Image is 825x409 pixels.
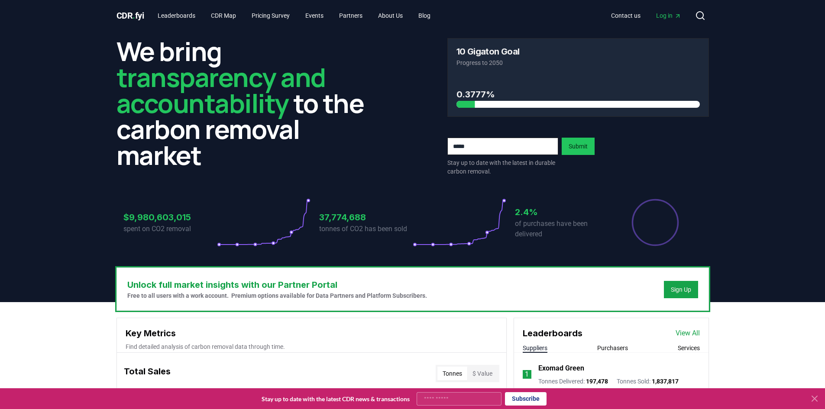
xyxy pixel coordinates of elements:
p: Tonnes Sold : [617,377,679,386]
nav: Main [604,8,688,23]
a: Sign Up [671,285,691,294]
a: Exomad Green [538,363,584,374]
a: CDR.fyi [116,10,144,22]
a: Contact us [604,8,647,23]
h3: Unlock full market insights with our Partner Portal [127,278,427,291]
p: Free to all users with a work account. Premium options available for Data Partners and Platform S... [127,291,427,300]
a: Log in [649,8,688,23]
p: Stay up to date with the latest in durable carbon removal. [447,158,558,176]
p: Progress to 2050 [456,58,700,67]
h3: Leaderboards [523,327,582,340]
a: About Us [371,8,410,23]
div: Percentage of sales delivered [631,198,679,247]
h3: 2.4% [515,206,608,219]
span: Log in [656,11,681,20]
p: Find detailed analysis of carbon removal data through time. [126,342,498,351]
a: CDR Map [204,8,243,23]
button: $ Value [467,367,498,380]
a: Leaderboards [151,8,202,23]
h3: $9,980,603,015 [123,211,217,224]
h3: 0.3777% [456,88,700,101]
a: Blog [411,8,437,23]
p: spent on CO2 removal [123,224,217,234]
button: Services [678,344,700,352]
button: Submit [562,138,595,155]
a: Pricing Survey [245,8,297,23]
button: Sign Up [664,281,698,298]
a: View All [676,328,700,338]
h2: We bring to the carbon removal market [116,38,378,168]
span: 197,478 [586,378,608,385]
h3: Total Sales [124,365,171,382]
p: tonnes of CO2 has been sold [319,224,413,234]
span: 1,837,817 [652,378,679,385]
span: CDR fyi [116,10,144,21]
p: Tonnes Delivered : [538,377,608,386]
a: Partners [332,8,369,23]
button: Purchasers [597,344,628,352]
button: Tonnes [437,367,467,380]
button: Suppliers [523,344,547,352]
p: of purchases have been delivered [515,219,608,239]
h3: 10 Gigaton Goal [456,47,520,56]
span: transparency and accountability [116,59,326,121]
nav: Main [151,8,437,23]
span: . [133,10,135,21]
h3: Key Metrics [126,327,498,340]
h3: 37,774,688 [319,211,413,224]
p: 1 [525,369,529,380]
a: Events [298,8,330,23]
